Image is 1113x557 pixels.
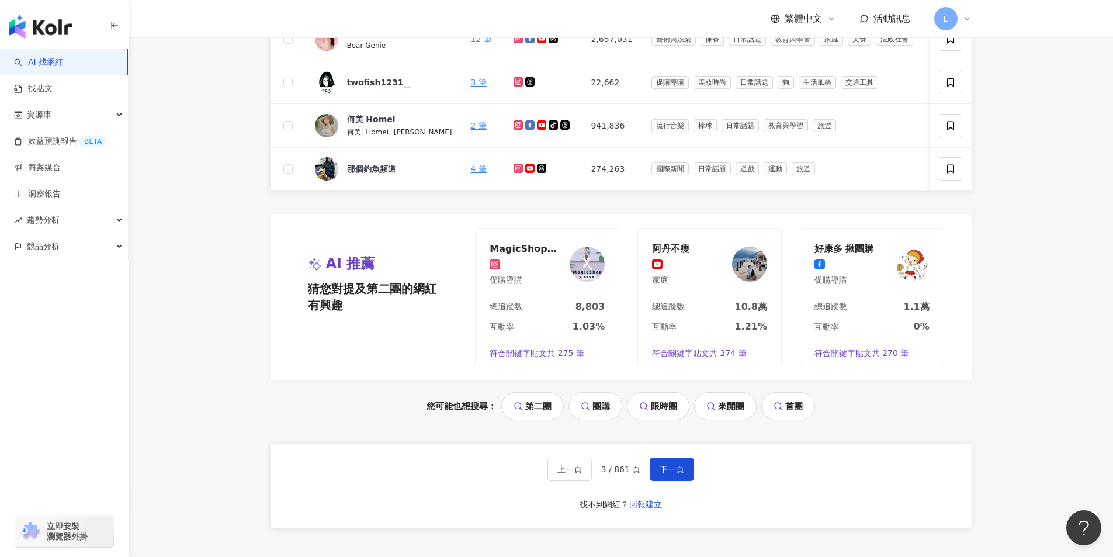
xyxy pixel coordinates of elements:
div: 家庭 [652,275,689,286]
span: 生活風格 [799,76,836,89]
div: 總追蹤數 [652,301,685,313]
div: 何美 Homei [347,113,396,125]
span: 藝術與娛樂 [651,33,696,46]
td: 22,662 [581,61,642,104]
span: L [944,12,948,25]
span: 旅遊 [813,119,836,132]
span: rise [14,216,22,224]
span: 流行音樂 [651,119,689,132]
div: 互動率 [490,321,514,333]
span: 遊戲 [736,162,759,175]
span: 下一頁 [660,465,684,474]
span: 資源庫 [27,102,51,128]
span: 回報建立 [629,500,662,509]
a: 洞察報告 [14,188,61,200]
a: 來開團 [694,392,757,420]
div: 1.1萬 [903,300,929,313]
div: 1.03% [573,320,605,333]
a: searchAI 找網紅 [14,57,63,68]
img: KOL Avatar [315,71,338,94]
span: 競品分析 [27,233,60,260]
div: twofish1231__ [347,77,412,88]
span: 符合關鍵字貼文共 274 筆 [652,348,747,359]
iframe: Help Scout Beacon - Open [1066,510,1101,545]
img: KOL Avatar [315,114,338,137]
span: Bear Genie [347,41,386,50]
a: 阿丹不瘦家庭KOL Avatar總追蹤數10.8萬互動率1.21%符合關鍵字貼文共 274 筆 [637,228,782,367]
img: KOL Avatar [315,27,338,51]
a: 4 筆 [470,164,486,174]
div: 總追蹤數 [814,301,847,313]
span: | [389,127,394,136]
img: chrome extension [19,522,41,541]
a: KOL Avatartwofish1231__ [315,71,452,94]
div: 互動率 [652,321,677,333]
a: 限時團 [627,392,689,420]
span: 活動訊息 [873,13,911,24]
a: 3 筆 [470,78,486,87]
a: MagicShop韓國代購促購導購KOL Avatar總追蹤數8,803互動率1.03%符合關鍵字貼文共 275 筆 [475,228,619,367]
div: MagicShop韓國代購 [490,243,566,254]
div: 好康多 揪團購 [814,243,874,254]
a: 好康多 揪團購促購導購KOL Avatar總追蹤數1.1萬互動率0%符合關鍵字貼文共 270 筆 [800,228,944,367]
span: 法政社會 [876,33,913,46]
span: 保養 [701,33,724,46]
span: 美食 [848,33,871,46]
span: 符合關鍵字貼文共 270 筆 [814,348,909,359]
a: chrome extension立即安裝 瀏覽器外掛 [15,516,113,547]
span: Homei [366,128,389,136]
span: 家庭 [820,33,843,46]
td: 274,263 [581,148,642,191]
td: 2,657,031 [581,18,642,61]
span: 日常話題 [736,76,773,89]
img: KOL Avatar [732,247,767,282]
img: logo [9,15,72,39]
a: 第二團 [501,392,564,420]
div: 促購導購 [814,275,874,286]
a: KOL Avatar那個釣魚頻道 [315,157,452,181]
img: KOL Avatar [315,157,338,181]
img: KOL Avatar [894,247,930,282]
div: 那個釣魚頻道 [347,163,396,175]
a: 符合關鍵字貼文共 270 筆 [800,341,944,366]
div: 互動率 [814,321,839,333]
span: 交通工具 [841,76,878,89]
span: 旅遊 [792,162,815,175]
span: 何美 [347,128,361,136]
a: KOL Avatar何美 Homei何美|Homei|[PERSON_NAME] [315,113,452,138]
span: 立即安裝 瀏覽器外掛 [47,521,88,542]
div: 1.21% [734,320,767,333]
span: 棒球 [694,119,717,132]
span: 運動 [764,162,787,175]
a: 12 筆 [470,34,491,44]
div: 促購導購 [490,275,566,286]
span: 日常話題 [729,33,766,46]
span: 符合關鍵字貼文共 275 筆 [490,348,584,359]
span: 繁體中文 [785,12,822,25]
div: 阿丹不瘦 [652,243,689,254]
a: 符合關鍵字貼文共 275 筆 [476,341,619,366]
span: 國際新聞 [651,162,689,175]
a: 2 筆 [470,121,486,130]
span: 日常話題 [694,162,731,175]
span: AI 推薦 [326,254,375,274]
span: | [361,127,366,136]
a: 符合關鍵字貼文共 274 筆 [638,341,781,366]
a: 找貼文 [14,83,53,95]
div: 總追蹤數 [490,301,522,313]
button: 回報建立 [629,495,663,514]
a: KOL Avatar熊熊Bear Genie [315,27,452,51]
span: 促購導購 [651,76,689,89]
span: 3 / 861 頁 [601,465,641,474]
div: 10.8萬 [735,300,767,313]
div: 您可能也想搜尋： [271,392,972,420]
a: 商案媒合 [14,162,61,174]
span: 猜您對提及第二團的網紅有興趣 [308,281,443,313]
a: 團購 [568,392,622,420]
span: [PERSON_NAME] [394,128,452,136]
td: 941,836 [581,104,642,148]
span: 教育與學習 [764,119,808,132]
a: 首團 [761,392,815,420]
span: 上一頁 [557,465,582,474]
span: 趨勢分析 [27,207,60,233]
